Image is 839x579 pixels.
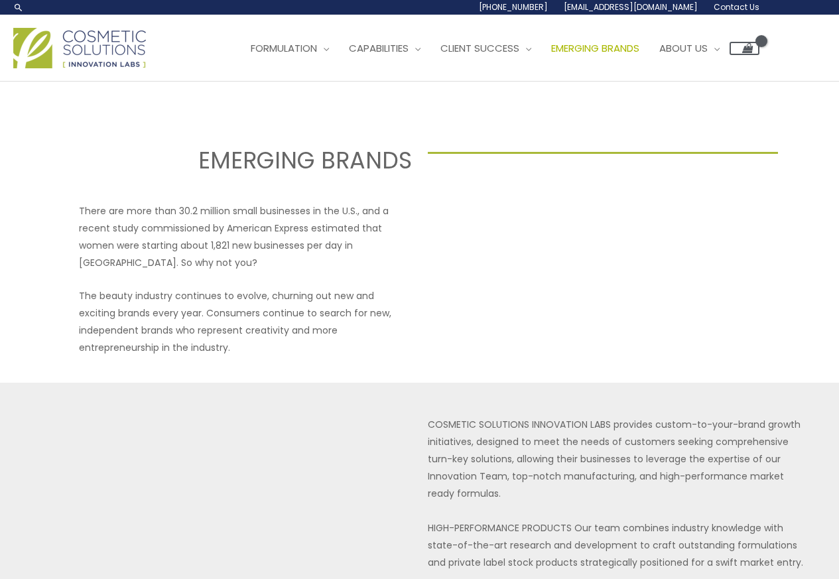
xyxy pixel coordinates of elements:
[79,202,412,271] p: There are more than 30.2 million small businesses in the U.S., and a recent study commissioned by...
[79,287,412,356] p: The beauty industry continues to evolve, churning out new and exciting brands every year. Consume...
[564,1,698,13] span: [EMAIL_ADDRESS][DOMAIN_NAME]
[13,28,146,68] img: Cosmetic Solutions Logo
[649,29,730,68] a: About Us
[241,29,339,68] a: Formulation
[61,145,412,176] h2: EMERGING BRANDS
[714,1,759,13] span: Contact Us
[541,29,649,68] a: Emerging Brands
[440,41,519,55] span: Client Success
[730,42,759,55] a: View Shopping Cart, empty
[551,41,639,55] span: Emerging Brands
[659,41,708,55] span: About Us
[479,1,548,13] span: [PHONE_NUMBER]
[251,41,317,55] span: Formulation
[13,2,24,13] a: Search icon link
[349,41,409,55] span: Capabilities
[339,29,430,68] a: Capabilities
[231,29,759,68] nav: Site Navigation
[430,29,541,68] a: Client Success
